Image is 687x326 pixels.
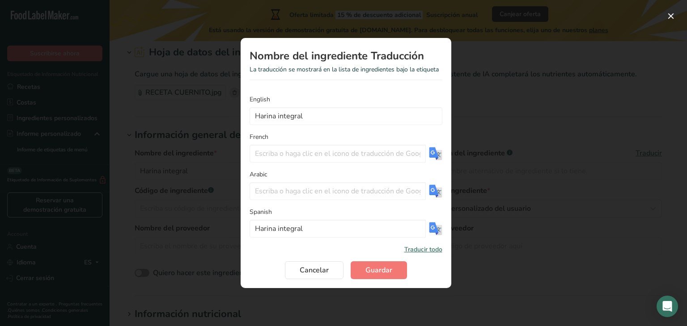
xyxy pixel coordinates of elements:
p: La traducción se mostrará en la lista de ingredientes bajo la etiqueta [250,65,442,74]
label: French [250,132,442,142]
span: Guardar [365,265,392,276]
input: Escriba o haga clic en el icono de traducción de Google [250,220,426,238]
label: English [250,95,442,104]
label: Spanish [250,207,442,217]
label: Arabic [250,170,442,179]
span: Cancelar [300,265,329,276]
img: Use Google translation [429,222,442,235]
img: Use Google translation [429,184,442,198]
input: Escriba o haga clic en el icono de traducción de Google [250,182,426,200]
button: Guardar [351,261,407,279]
h1: Nombre del ingrediente Traducción [250,50,442,61]
span: Traducir todo [404,245,442,254]
div: Open Intercom Messenger [657,296,678,317]
input: Escriba o haga clic en el icono de traducción de Google [250,145,426,163]
button: Cancelar [285,261,343,279]
img: Use Google translation [429,147,442,160]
